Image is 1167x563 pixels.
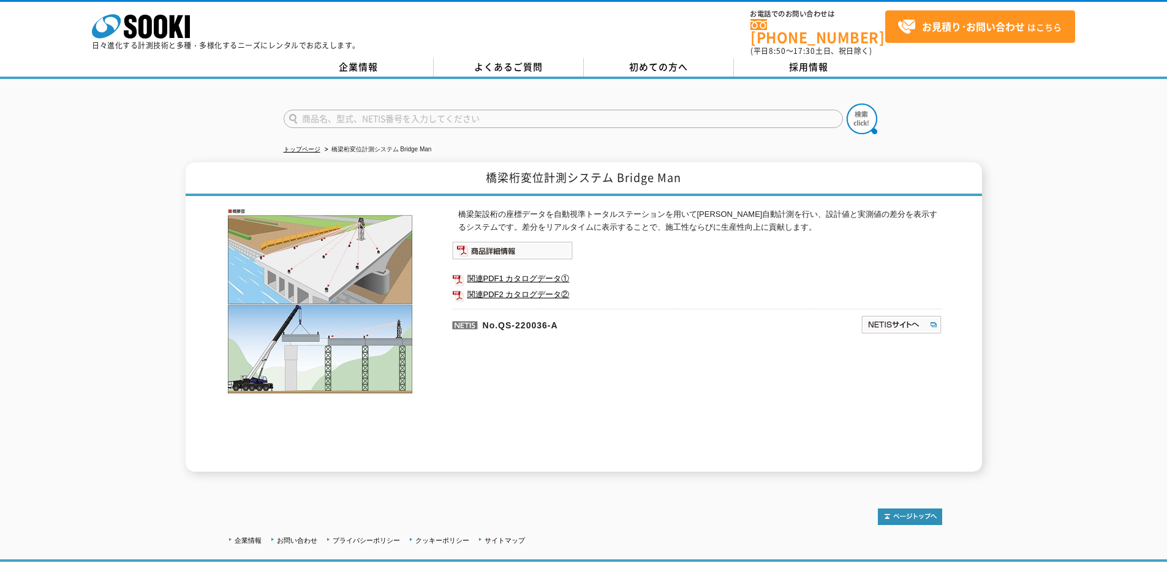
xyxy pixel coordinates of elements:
img: 商品詳細情報システム [452,241,573,260]
a: よくあるご質問 [434,58,584,77]
a: クッキーポリシー [415,537,469,544]
a: サイトマップ [485,537,525,544]
span: はこちら [897,18,1062,36]
p: 日々進化する計測技術と多種・多様化するニーズにレンタルでお応えします。 [92,42,360,49]
a: 企業情報 [284,58,434,77]
input: 商品名、型式、NETIS番号を入力してください [284,110,843,128]
span: 初めての方へ [629,60,688,74]
a: 企業情報 [235,537,262,544]
strong: お見積り･お問い合わせ [922,19,1025,34]
img: 橋梁桁変位計測システム Bridge Man [225,208,415,395]
p: 橋梁架設桁の座標データを自動視準トータルステーションを用いて[PERSON_NAME]自動計測を行い、設計値と実測値の差分を表示するシステムです。差分をリアルタイムに表示することで、施工性ならび... [458,208,942,234]
a: トップページ [284,146,320,153]
span: 17:30 [793,45,815,56]
a: 商品詳細情報システム [452,249,573,258]
a: 初めての方へ [584,58,734,77]
a: 関連PDF1 カタログデータ① [452,271,942,287]
a: 採用情報 [734,58,884,77]
p: No.QS-220036-A [452,309,742,338]
span: 8:50 [769,45,786,56]
a: お見積り･お問い合わせはこちら [885,10,1075,43]
span: (平日 ～ 土日、祝日除く) [750,45,872,56]
h1: 橋梁桁変位計測システム Bridge Man [186,162,982,196]
a: お問い合わせ [277,537,317,544]
a: 関連PDF2 カタログデータ② [452,287,942,303]
a: [PHONE_NUMBER] [750,19,885,44]
img: btn_search.png [847,104,877,134]
img: NETISサイトへ [861,315,942,334]
img: トップページへ [878,508,942,525]
span: お電話でのお問い合わせは [750,10,885,18]
a: プライバシーポリシー [333,537,400,544]
li: 橋梁桁変位計測システム Bridge Man [322,143,432,156]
